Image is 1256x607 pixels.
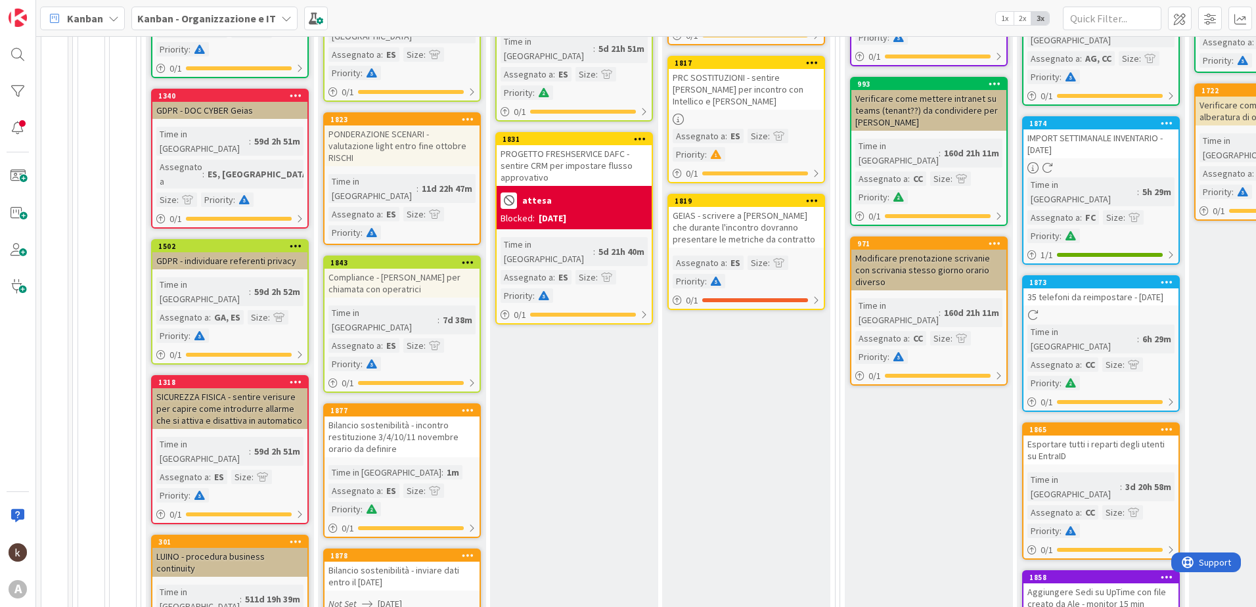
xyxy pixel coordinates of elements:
div: Compliance - [PERSON_NAME] per chiamata con operatrici [325,269,480,298]
div: Assegnato a [1200,35,1252,49]
div: 1817 [675,58,824,68]
span: 0 / 1 [514,308,526,322]
div: GA, ES [211,310,244,325]
div: Priority [1027,70,1060,84]
div: 59d 2h 51m [251,134,303,148]
span: : [249,444,251,459]
span: : [1123,357,1125,372]
div: 160d 21h 11m [941,146,1002,160]
span: : [553,67,555,81]
div: Assegnato a [501,67,553,81]
div: Verificare come mettere intranet su teams (tenant??) da condividere per [PERSON_NAME] [851,90,1006,131]
span: : [1080,505,1082,520]
span: : [1060,70,1062,84]
span: : [361,225,363,240]
div: 35 telefoni da reimpostare - [DATE] [1023,288,1178,305]
div: ES [555,67,572,81]
div: IMPORT SETTIMANALE INVENTARIO - [DATE] [1023,129,1178,158]
div: Time in [GEOGRAPHIC_DATA] [328,305,437,334]
div: 1m [443,465,462,480]
span: 1 / 1 [1041,248,1053,262]
div: 3d 20h 58m [1122,480,1175,494]
input: Quick Filter... [1063,7,1161,30]
span: : [908,171,910,186]
span: : [1137,332,1139,346]
div: Assegnato a [328,483,381,498]
div: 1823PONDERAZIONE SCENARI - valutazione light entro fine ottobre RISCHI [325,114,480,166]
div: CC [1082,357,1098,372]
div: SICUREZZA FISICA - sentire verisure per capire come introdurre allarme che si attiva e disattiva ... [152,388,307,429]
div: Size [930,171,951,186]
div: 993 [857,79,1006,89]
div: 1865 [1023,424,1178,436]
div: Priority [501,288,533,303]
div: 1340 [158,91,307,101]
div: Size [748,129,768,143]
span: : [1080,357,1082,372]
span: : [1139,51,1141,66]
div: 1874 [1023,118,1178,129]
div: Size [231,470,252,484]
div: 1831PROGETTO FRESHSERVICE DAFC - sentire CRM per impostare flusso approvativo [497,133,652,186]
span: : [189,488,191,503]
div: Assegnato a [673,256,725,270]
div: Time in [GEOGRAPHIC_DATA] [1027,472,1120,501]
div: Time in [GEOGRAPHIC_DATA] [501,34,593,63]
div: Size [403,338,424,353]
span: : [381,483,383,498]
span: Support [28,2,60,18]
div: 0/1 [497,307,652,323]
div: Assegnato a [328,47,381,62]
div: Size [156,192,177,207]
div: Bilancio sostenibilità - inviare dati entro il [DATE] [325,562,480,591]
div: 0/1 [152,506,307,523]
div: 160d 21h 11m [941,305,1002,320]
span: 0 / 1 [169,212,182,226]
div: A [9,580,27,598]
div: Assegnato a [1027,357,1080,372]
div: Bilancio sostenibilità - incontro restituzione 3/4/10/11 novembre orario da definire [325,416,480,457]
span: : [1060,376,1062,390]
div: ES [383,207,399,221]
div: 1865 [1029,425,1178,434]
div: Priority [673,147,705,162]
span: : [908,331,910,346]
span: 0 / 1 [169,62,182,76]
div: PONDERAZIONE SCENARI - valutazione light entro fine ottobre RISCHI [325,125,480,166]
div: 1817PRC SOSTITUZIONI - sentire [PERSON_NAME] per incontro con Intellico e [PERSON_NAME] [669,57,824,110]
span: : [951,171,953,186]
div: 0/1 [1023,394,1178,411]
span: : [249,134,251,148]
div: 0/1 [325,375,480,392]
span: : [1252,166,1254,181]
div: 1823 [325,114,480,125]
div: 5d 21h 51m [595,41,648,56]
span: : [424,483,426,498]
div: Assegnato a [328,338,381,353]
span: : [381,207,383,221]
div: CC [910,331,926,346]
div: 1/1 [1023,247,1178,263]
div: 1874IMPORT SETTIMANALE INVENTARIO - [DATE] [1023,118,1178,158]
span: 0 / 1 [1213,204,1225,218]
span: : [424,338,426,353]
span: : [939,305,941,320]
div: 1865Esportare tutti i reparti degli utenti su EntraID [1023,424,1178,464]
div: ES [383,483,399,498]
span: 0 / 1 [342,85,354,99]
span: : [240,592,242,606]
div: Assegnato a [156,310,209,325]
div: 0/1 [325,84,480,101]
span: : [596,270,598,284]
span: : [596,67,598,81]
span: : [1060,229,1062,243]
span: : [725,256,727,270]
div: Assegnato a [855,331,908,346]
div: 1819 [669,195,824,207]
div: Time in [GEOGRAPHIC_DATA] [328,174,416,203]
span: : [189,328,191,343]
div: Priority [201,192,233,207]
div: Time in [GEOGRAPHIC_DATA] [156,437,249,466]
div: Priority [328,357,361,371]
div: 5h 29m [1139,185,1175,199]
